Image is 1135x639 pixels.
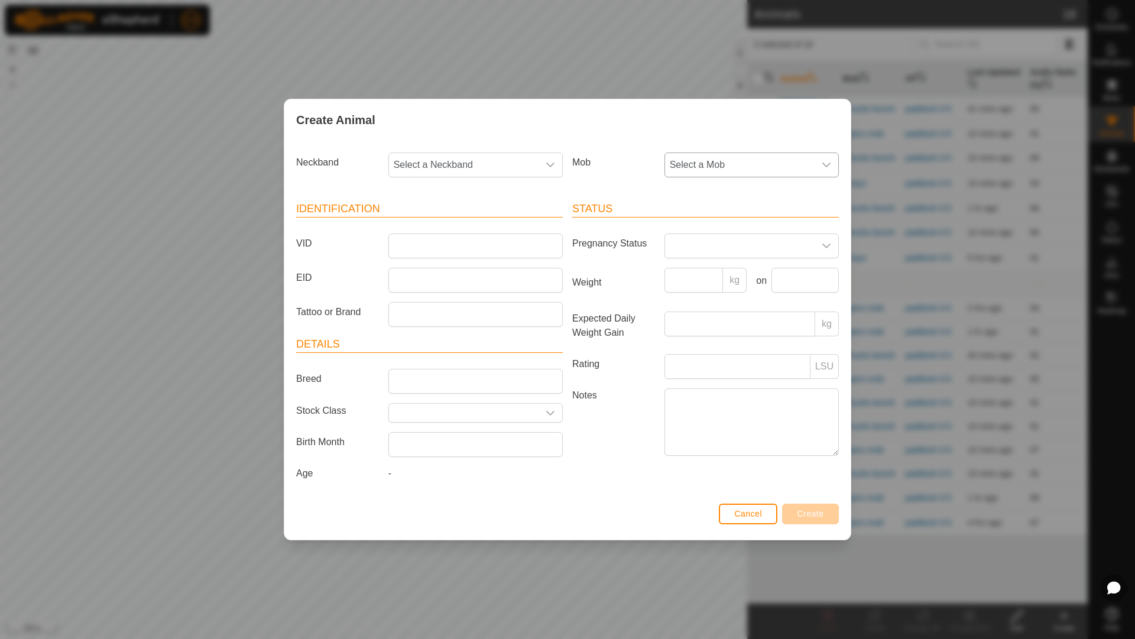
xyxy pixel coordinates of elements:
label: Pregnancy Status [567,233,660,254]
div: dropdown trigger [815,234,838,258]
p-inputgroup-addon: kg [723,268,747,293]
header: Details [296,336,563,353]
label: Weight [567,268,660,297]
div: dropdown trigger [539,153,562,177]
span: Select a Mob [665,153,815,177]
label: Mob [567,153,660,173]
label: Stock Class [291,403,384,418]
label: Tattoo or Brand [291,302,384,322]
label: EID [291,268,384,288]
p-inputgroup-addon: kg [815,312,839,336]
label: Age [291,466,384,481]
label: Birth Month [291,432,384,452]
label: on [751,274,767,288]
label: Rating [567,354,660,374]
button: Create [782,504,839,524]
div: dropdown trigger [539,404,562,422]
label: VID [291,233,384,254]
span: Create [797,509,824,518]
span: Create Animal [296,111,375,129]
span: Select a Neckband [389,153,539,177]
span: Cancel [734,509,762,518]
p-inputgroup-addon: LSU [810,354,839,379]
div: dropdown trigger [815,153,838,177]
button: Cancel [719,504,777,524]
label: Notes [567,388,660,455]
label: Breed [291,369,384,389]
header: Identification [296,201,563,218]
span: - [388,468,391,478]
label: Expected Daily Weight Gain [567,312,660,340]
label: Neckband [291,153,384,173]
header: Status [572,201,839,218]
